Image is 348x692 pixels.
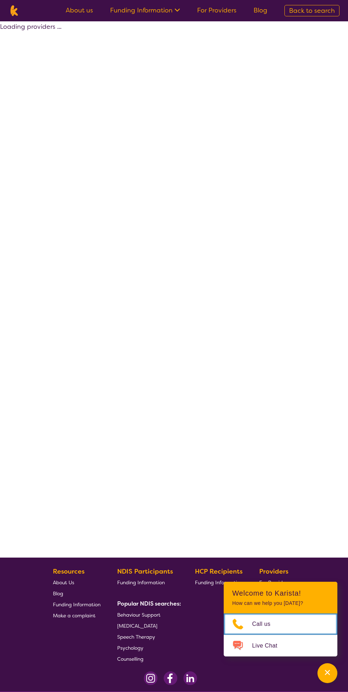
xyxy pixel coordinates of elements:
b: Popular NDIS searches: [117,600,181,607]
span: Call us [252,619,279,629]
span: Counselling [117,656,143,662]
a: Funding Information [195,577,243,588]
button: Channel Menu [317,663,337,683]
span: Blog [53,590,63,597]
span: Funding Information [195,579,243,586]
span: Funding Information [117,579,165,586]
b: Resources [53,567,85,576]
img: Karista logo [9,5,20,16]
a: Funding Information [117,577,178,588]
b: Providers [259,567,288,576]
b: NDIS Participants [117,567,173,576]
a: Make a complaint [53,610,100,621]
span: Make a complaint [53,612,96,619]
a: Speech Therapy [117,631,178,642]
a: Blog [53,588,100,599]
a: About Us [53,577,100,588]
img: Instagram [144,671,158,685]
span: [MEDICAL_DATA] [117,623,157,629]
img: Facebook [163,671,178,685]
a: For Providers [197,6,236,15]
a: Back to search [284,5,339,16]
img: LinkedIn [183,671,197,685]
span: Live Chat [252,640,286,651]
a: Psychology [117,642,178,653]
div: Channel Menu [224,582,337,656]
b: HCP Recipients [195,567,243,576]
h2: Welcome to Karista! [232,589,329,597]
span: Psychology [117,645,143,651]
span: About Us [53,579,74,586]
a: Funding Information [53,599,100,610]
a: For Providers [259,577,292,588]
a: Behaviour Support [117,609,178,620]
p: How can we help you [DATE]? [232,600,329,606]
a: Funding Information [110,6,180,15]
a: Blog [254,6,267,15]
span: Speech Therapy [117,634,155,640]
ul: Choose channel [224,613,337,656]
span: Funding Information [53,601,100,608]
span: Behaviour Support [117,612,161,618]
a: Counselling [117,653,178,664]
a: [MEDICAL_DATA] [117,620,178,631]
a: About us [66,6,93,15]
span: Back to search [289,6,335,15]
span: For Providers [259,579,289,586]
